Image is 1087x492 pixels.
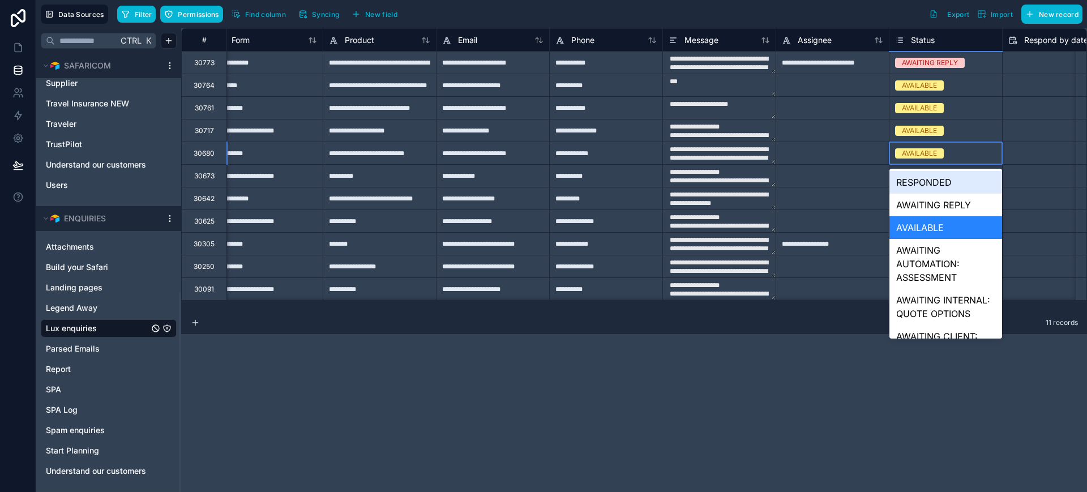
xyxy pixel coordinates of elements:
span: Start Planning [46,445,99,456]
span: Attachments [46,241,94,253]
div: 30673 [194,172,215,181]
span: Status [911,35,935,46]
div: 30761 [195,104,214,113]
div: AWAITING AUTOMATION: ASSESSMENT [889,239,1002,289]
a: TrustPilot [46,139,149,150]
span: Assignee [798,35,832,46]
div: Supplier [41,74,177,92]
button: Filter [117,6,156,23]
div: AVAILABLE [902,126,937,136]
div: AVAILABLE [902,148,937,159]
div: 30680 [194,149,215,158]
a: Traveler [46,118,149,130]
div: AWAITING REPLY [889,194,1002,216]
div: # [190,36,218,44]
button: Airtable LogoSAFARICOM [41,58,161,74]
a: Report [46,363,149,375]
div: 30250 [194,262,215,271]
span: Spam enquiries [46,425,105,436]
div: AWAITING INTERNAL: QUOTE OPTIONS [889,289,1002,325]
a: Attachments [46,241,149,253]
span: SPA [46,384,61,395]
a: Supplier [46,78,149,89]
button: Airtable LogoENQUIRIES [41,211,161,226]
div: Build your Safari [41,258,177,276]
div: 30305 [194,239,215,249]
span: ENQUIRIES [64,213,106,224]
div: SPA [41,380,177,399]
span: Ctrl [119,33,143,48]
span: Traveler [46,118,76,130]
span: Find column [245,10,286,19]
a: SPA Log [46,404,149,416]
a: Build your Safari [46,262,149,273]
div: AVAILABLE [902,103,937,113]
span: New field [365,10,397,19]
div: 30773 [194,58,215,67]
button: New field [348,6,401,23]
span: Understand our customers [46,465,146,477]
span: Users [46,179,68,191]
a: Travel Insurance NEW [46,98,149,109]
button: Data Sources [41,5,108,24]
span: Parsed Emails [46,343,100,354]
a: Understand our customers [46,159,149,170]
span: Supplier [46,78,78,89]
span: Filter [135,10,152,19]
div: 30717 [195,126,214,135]
span: TrustPilot [46,139,82,150]
span: Permissions [178,10,219,19]
span: SAFARICOM [64,60,111,71]
div: Start Planning [41,442,177,460]
a: Legend Away [46,302,149,314]
div: AWAITING CLIENT: QUOTE OPTIONS SENT [889,325,1002,375]
span: K [144,37,152,45]
a: New record [1017,5,1082,24]
span: Form [232,35,250,46]
span: Email [458,35,477,46]
a: Start Planning [46,445,149,456]
span: Export [947,10,969,19]
a: Landing pages [46,282,149,293]
span: Data Sources [58,10,104,19]
a: Permissions [160,6,227,23]
span: Lux enquiries [46,323,97,334]
span: Understand our customers [46,159,146,170]
a: Syncing [294,6,348,23]
span: New record [1039,10,1079,19]
div: AVAILABLE [889,216,1002,239]
div: Understand our customers [41,156,177,174]
div: Travel Insurance NEW [41,95,177,113]
a: Users [46,179,149,191]
a: SPA [46,384,149,395]
span: Message [684,35,718,46]
div: Attachments [41,238,177,256]
span: Travel Insurance NEW [46,98,129,109]
a: Spam enquiries [46,425,149,436]
div: Understand our customers [41,462,177,480]
div: Users [41,176,177,194]
button: Import [973,5,1017,24]
div: 30625 [194,217,215,226]
div: Legend Away [41,299,177,317]
span: SPA Log [46,404,78,416]
img: Airtable Logo [50,61,59,70]
div: TrustPilot [41,135,177,153]
button: Syncing [294,6,343,23]
div: Traveler [41,115,177,133]
span: Product [345,35,374,46]
button: Find column [228,6,290,23]
div: Report [41,360,177,378]
span: Phone [571,35,594,46]
div: 30091 [194,285,214,294]
div: 30642 [194,194,215,203]
img: Airtable Logo [50,214,59,223]
div: AVAILABLE [902,80,937,91]
div: RESPONDED [889,171,1002,194]
span: Syncing [312,10,339,19]
span: Report [46,363,71,375]
span: Build your Safari [46,262,108,273]
div: SPA Log [41,401,177,419]
a: Lux enquiries [46,323,149,334]
button: New record [1021,5,1082,24]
